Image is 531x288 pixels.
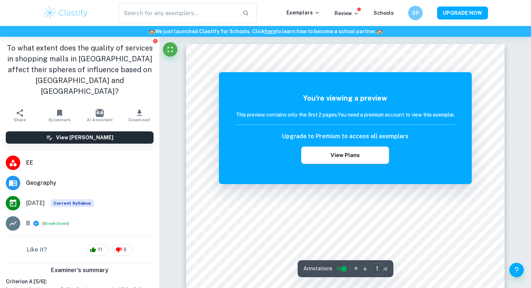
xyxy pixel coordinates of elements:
span: / 2 [384,266,388,272]
span: Bookmark [49,117,71,122]
span: Geography [26,179,154,187]
p: Review [334,9,359,17]
span: AI Assistant [87,117,113,122]
p: B [26,219,30,228]
span: Share [14,117,26,122]
h6: This preview contains only the first 2 pages. You need a premium account to view this exemplar. [236,111,455,119]
button: View [PERSON_NAME] [6,131,154,144]
button: UPGRADE NOW [437,6,488,19]
span: Download [129,117,150,122]
h6: Criterion A [ 5 / 6 ]: [6,278,154,285]
h6: SP [411,9,420,17]
span: [DATE] [26,199,45,208]
button: Download [120,105,159,126]
span: 0 [120,246,130,253]
button: View Plans [301,147,389,164]
h6: We just launched Clastify for Schools. Click to learn how to become a school partner. [1,27,530,35]
button: AI Assistant [80,105,120,126]
input: Search for any exemplars... [118,3,237,23]
button: Help and Feedback [509,263,524,277]
h6: View [PERSON_NAME] [56,134,113,141]
span: EE [26,158,154,167]
span: Annotations [303,265,332,272]
span: 🏫 [149,29,155,34]
h1: To what extent does the quality of services in shopping malls in [GEOGRAPHIC_DATA] affect their s... [6,43,154,97]
h5: You're viewing a preview [236,93,455,104]
span: 🏫 [376,29,383,34]
p: Exemplars [286,9,320,17]
h6: Like it? [27,245,47,254]
h6: Examiner's summary [3,266,156,275]
span: 11 [94,246,106,253]
span: ( ) [42,220,69,227]
span: Current Syllabus [51,199,94,207]
button: Report issue [152,38,158,44]
h6: Upgrade to Premium to access all exemplars [282,132,409,141]
a: Schools [374,10,394,16]
button: SP [408,6,423,20]
div: This exemplar is based on the current syllabus. Feel free to refer to it for inspiration/ideas wh... [51,199,94,207]
button: Bookmark [40,105,79,126]
button: Fullscreen [163,42,177,57]
img: Clastify logo [43,6,89,20]
button: Breakdown [44,220,68,227]
img: AI Assistant [96,109,104,117]
a: here [265,29,276,34]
